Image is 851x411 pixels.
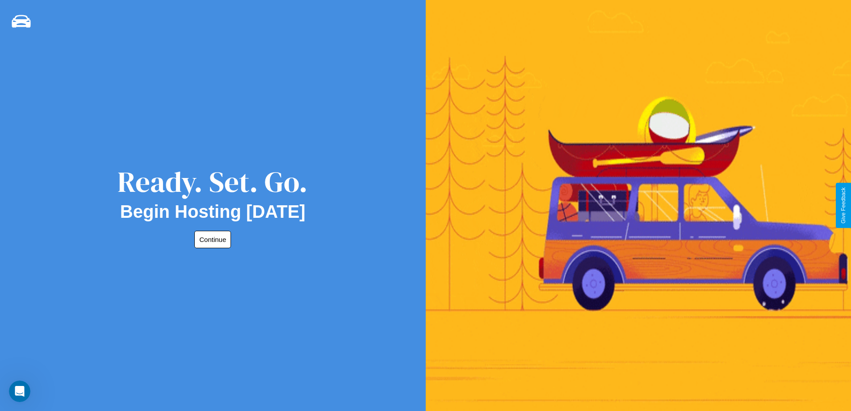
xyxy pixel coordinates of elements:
h2: Begin Hosting [DATE] [120,202,306,222]
div: Give Feedback [840,187,847,224]
iframe: Intercom live chat [9,381,30,402]
div: Ready. Set. Go. [117,162,308,202]
button: Continue [194,231,231,248]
